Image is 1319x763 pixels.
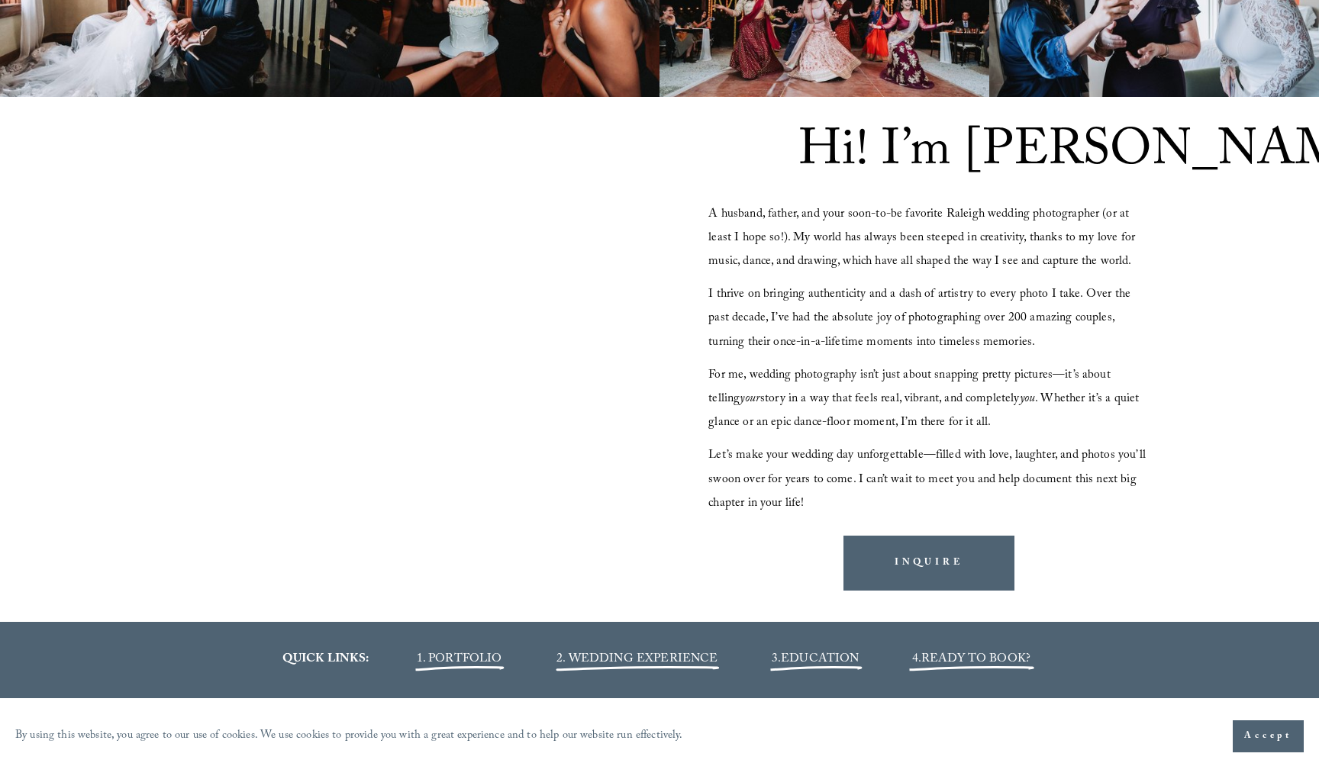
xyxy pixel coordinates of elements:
a: READY TO BOOK? [921,649,1030,670]
a: EDUCATION [781,649,859,670]
button: Accept [1233,720,1304,752]
span: Let’s make your wedding day unforgettable—filled with love, laughter, and photos you’ll swoon ove... [708,446,1149,513]
span: A husband, father, and your soon-to-be favorite Raleigh wedding photographer (or at least I hope ... [708,204,1138,272]
p: By using this website, you agree to our use of cookies. We use cookies to provide you with a grea... [15,726,683,748]
em: your [740,389,760,410]
span: I thrive on bringing authenticity and a dash of artistry to every photo I take. Over the past dec... [708,285,1134,353]
strong: QUICK LINKS: [282,649,369,670]
a: 1. PORTFOLIO [417,649,502,670]
span: 4. [912,649,921,670]
a: INQUIRE [843,536,1014,590]
span: For me, wedding photography isn’t just about snapping pretty pictures—it’s about telling story in... [708,365,1142,433]
a: 2. WEDDING EXPERIENCE [556,649,718,670]
span: 3. [772,649,859,670]
em: you [1020,389,1035,410]
span: Accept [1244,729,1292,744]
